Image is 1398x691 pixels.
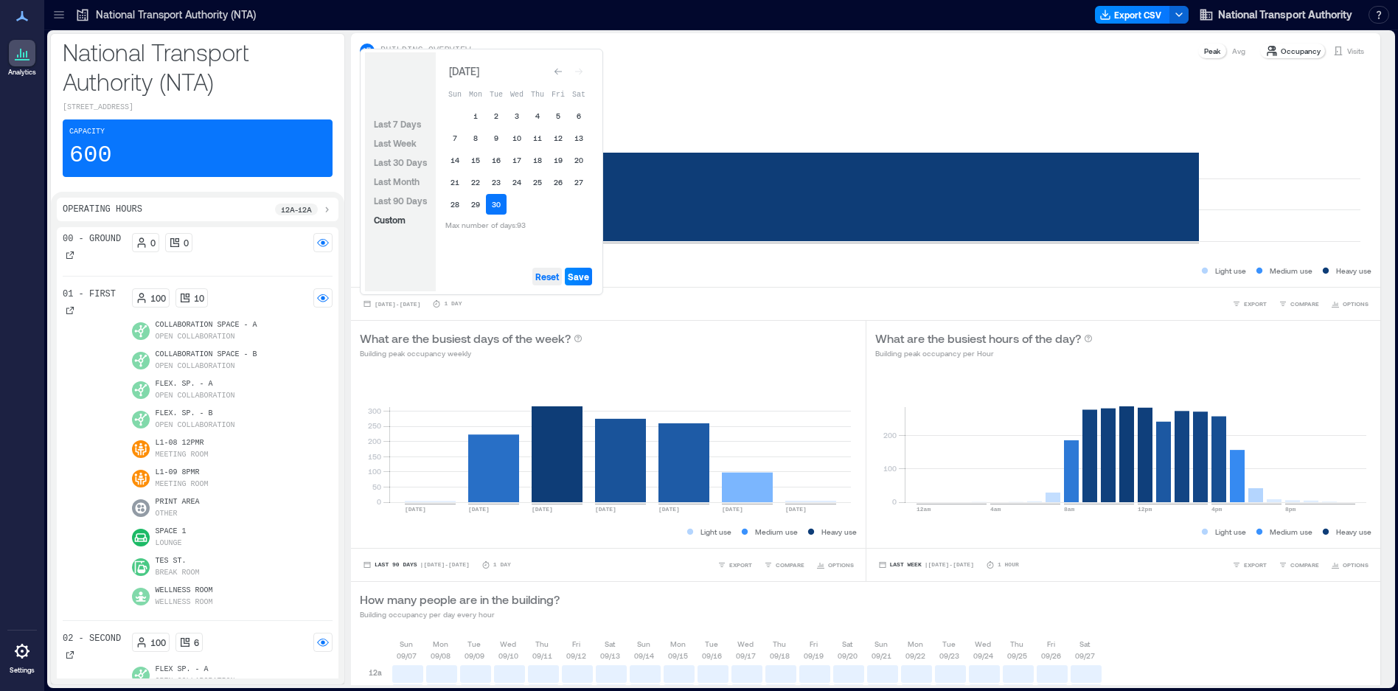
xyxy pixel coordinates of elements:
span: Thu [531,91,544,99]
p: 12a - 12a [281,204,312,215]
p: Open Collaboration [156,676,235,687]
p: 02 - Second [63,633,121,645]
button: 1 [465,105,486,126]
tspan: 0 [891,497,896,506]
p: Sat [842,638,852,650]
button: 19 [548,150,568,170]
p: Building peak occupancy weekly [360,347,582,359]
p: Open Collaboration [156,331,235,343]
p: 09/26 [1041,650,1061,662]
p: Wed [500,638,516,650]
span: COMPARE [1290,299,1319,308]
button: 9 [486,128,507,148]
span: Reset [535,271,559,282]
p: Break Room [156,567,200,579]
button: Last Month [371,173,422,190]
p: National Transport Authority (NTA) [63,37,333,96]
span: Sun [448,91,462,99]
span: OPTIONS [1343,560,1369,569]
button: EXPORT [1229,558,1270,572]
button: COMPARE [1276,558,1322,572]
p: Flex Sp. - A [156,664,235,676]
p: 100 [150,292,166,304]
text: 4am [990,506,1001,513]
button: EXPORT [714,558,755,572]
button: OPTIONS [813,558,857,572]
p: Print Area [156,496,200,508]
p: 09/14 [634,650,654,662]
span: Last Month [374,176,420,187]
span: Mon [469,91,482,99]
p: Operating Hours [63,204,142,215]
p: Flex. Sp. - A [156,378,235,390]
p: 09/13 [600,650,620,662]
p: 09/11 [532,650,552,662]
text: [DATE] [405,506,426,513]
span: EXPORT [1244,299,1267,308]
p: L1-08 12PMR [156,437,209,449]
p: BUILDING OVERVIEW [380,45,470,57]
p: Fri [1047,638,1055,650]
p: Capacity [69,126,105,138]
button: 5 [548,105,568,126]
p: Medium use [1270,526,1312,538]
button: 12 [548,128,568,148]
p: 09/10 [498,650,518,662]
p: 09/15 [668,650,688,662]
p: 09/22 [905,650,925,662]
p: 10 [194,292,204,304]
p: Visits [1347,45,1364,57]
p: 09/20 [838,650,858,662]
p: 1 Day [444,299,462,308]
button: 26 [548,172,568,192]
button: Export CSV [1095,6,1170,24]
p: 09/12 [566,650,586,662]
span: Save [568,271,589,282]
p: Meeting Room [156,449,209,461]
span: Tue [490,91,503,99]
p: Building occupancy per day every hour [360,608,560,620]
th: Saturday [568,83,589,104]
text: 12pm [1138,506,1152,513]
p: Tue [942,638,956,650]
button: 17 [507,150,527,170]
p: 09/25 [1007,650,1027,662]
span: EXPORT [729,560,752,569]
p: Lounge [156,538,182,549]
span: [DATE] - [DATE] [375,301,420,308]
p: 09/21 [872,650,891,662]
button: EXPORT [1229,296,1270,311]
p: 09/19 [804,650,824,662]
p: Analytics [8,68,36,77]
p: 09/07 [397,650,417,662]
button: 14 [445,150,465,170]
p: [STREET_ADDRESS] [63,102,333,114]
p: Mon [908,638,923,650]
button: Go to next month [568,61,589,82]
tspan: 100 [368,467,381,476]
span: Custom [374,215,406,225]
button: Go to previous month [548,61,568,82]
p: Light use [700,526,731,538]
button: 20 [568,150,589,170]
p: Light use [1215,526,1246,538]
text: [DATE] [468,506,490,513]
p: 09/27 [1075,650,1095,662]
p: Sun [637,638,650,650]
p: Wed [737,638,754,650]
button: 4 [527,105,548,126]
button: Last 90 Days [371,192,430,209]
p: 6 [194,636,199,648]
button: 10 [507,128,527,148]
text: [DATE] [532,506,553,513]
span: Wed [510,91,524,99]
p: 09/08 [431,650,451,662]
button: 6 [568,105,589,126]
text: 12am [917,506,931,513]
p: Thu [535,638,549,650]
button: Last 30 Days [371,153,430,171]
p: 0 [184,237,189,249]
tspan: 200 [368,437,381,445]
button: Last Week [371,134,420,152]
button: 15 [465,150,486,170]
